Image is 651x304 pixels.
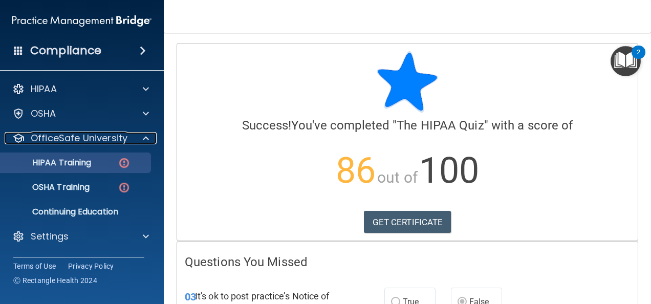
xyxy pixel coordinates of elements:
[185,119,630,132] h4: You've completed " " with a score of
[7,158,91,168] p: HIPAA Training
[12,132,149,144] a: OfficeSafe University
[397,118,484,133] span: The HIPAA Quiz
[600,233,639,272] iframe: Drift Widget Chat Controller
[611,46,641,76] button: Open Resource Center, 2 new notifications
[185,255,630,269] h4: Questions You Missed
[12,83,149,95] a: HIPAA
[364,211,451,233] a: GET CERTIFICATE
[13,275,97,286] span: Ⓒ Rectangle Health 2024
[31,107,56,120] p: OSHA
[12,230,149,243] a: Settings
[31,132,127,144] p: OfficeSafe University
[377,51,438,113] img: blue-star-rounded.9d042014.png
[7,182,90,192] p: OSHA Training
[31,230,69,243] p: Settings
[7,207,146,217] p: Continuing Education
[637,52,640,66] div: 2
[419,149,479,191] span: 100
[242,118,292,133] span: Success!
[31,83,57,95] p: HIPAA
[336,149,376,191] span: 86
[12,107,149,120] a: OSHA
[12,11,151,31] img: PMB logo
[13,261,56,271] a: Terms of Use
[68,261,114,271] a: Privacy Policy
[185,291,196,303] span: 03
[118,181,131,194] img: danger-circle.6113f641.png
[30,44,101,58] h4: Compliance
[377,168,418,186] span: out of
[118,157,131,169] img: danger-circle.6113f641.png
